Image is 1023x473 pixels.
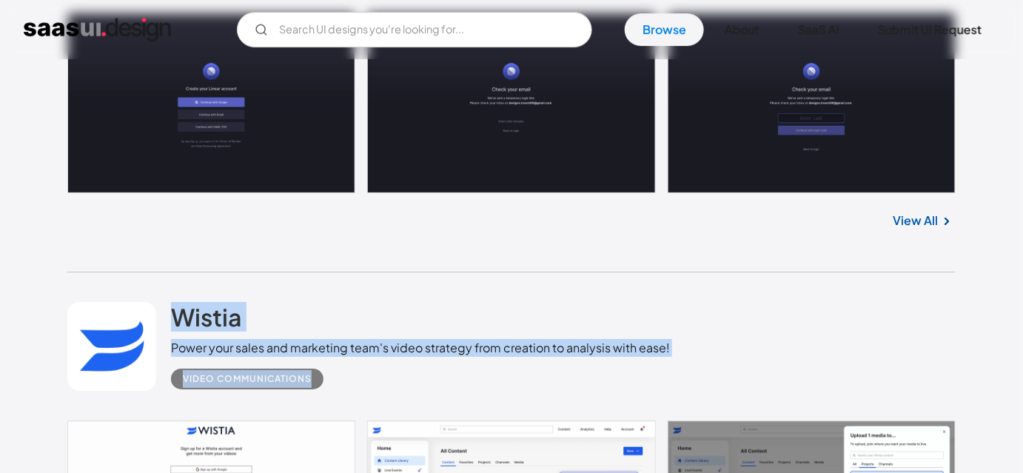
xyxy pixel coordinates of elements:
a: Wistia [171,302,242,339]
a: About [707,13,777,46]
a: Submit UI Request [860,13,999,46]
div: Power your sales and marketing team's video strategy from creation to analysis with ease! [171,339,670,357]
a: View All [893,212,938,229]
a: SaaS Ai [780,13,857,46]
a: home [24,18,171,41]
div: Video Communications [183,370,312,388]
a: Browse [625,13,704,46]
form: Email Form [237,12,592,47]
input: Search UI designs you're looking for... [237,12,592,47]
h2: Wistia [171,302,242,332]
